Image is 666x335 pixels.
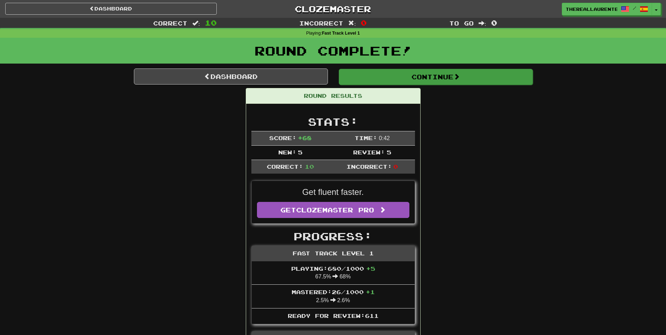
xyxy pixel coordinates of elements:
[205,19,217,27] span: 10
[278,149,296,155] span: New:
[346,163,392,170] span: Incorrect:
[252,261,415,285] li: 67.5% 68%
[2,44,664,58] h1: Round Complete!
[153,20,187,27] span: Correct
[322,31,360,36] strong: Fast Track Level 1
[566,6,617,12] span: thereallaurente
[288,312,379,319] span: Ready for Review: 611
[339,69,533,85] button: Continue
[479,20,486,26] span: :
[299,20,343,27] span: Incorrect
[296,206,374,214] span: Clozemaster Pro
[361,19,367,27] span: 0
[227,3,439,15] a: Clozemaster
[305,163,314,170] span: 10
[348,20,356,26] span: :
[269,134,296,141] span: Score:
[252,284,415,308] li: 2.5% 2.6%
[366,265,375,272] span: + 5
[491,19,497,27] span: 0
[379,135,390,141] span: 0 : 42
[633,6,636,10] span: /
[257,186,409,198] p: Get fluent faster.
[251,231,415,242] h2: Progress:
[355,134,377,141] span: Time:
[393,163,398,170] span: 0
[387,149,391,155] span: 5
[251,116,415,128] h2: Stats:
[562,3,652,15] a: thereallaurente /
[252,246,415,261] div: Fast Track Level 1
[267,163,303,170] span: Correct:
[298,134,311,141] span: + 68
[292,289,375,295] span: Mastered: 26 / 1000
[192,20,200,26] span: :
[291,265,375,272] span: Playing: 680 / 1000
[5,3,217,15] a: Dashboard
[257,202,409,218] a: GetClozemaster Pro
[298,149,302,155] span: 5
[353,149,385,155] span: Review:
[449,20,474,27] span: To go
[366,289,375,295] span: + 1
[134,68,328,85] a: Dashboard
[246,88,420,104] div: Round Results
